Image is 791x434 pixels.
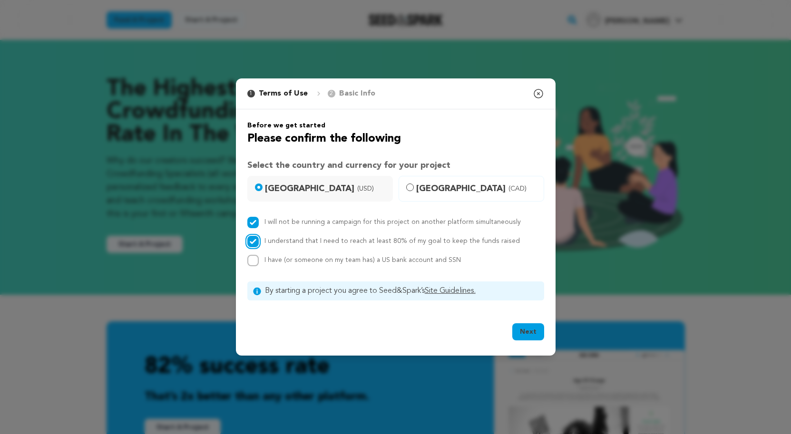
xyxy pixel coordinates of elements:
span: (USD) [357,184,374,193]
h2: Please confirm the following [247,130,544,147]
a: Site Guidelines. [425,287,476,295]
span: [GEOGRAPHIC_DATA] [265,182,387,195]
span: By starting a project you agree to Seed&Spark’s [265,285,538,297]
span: (CAD) [508,184,527,193]
h6: Before we get started [247,121,544,130]
p: Terms of Use [259,88,308,99]
span: I have (or someone on my team has) a US bank account and SSN [264,257,461,263]
button: Next [512,323,544,340]
label: I will not be running a campaign for this project on another platform simultaneously [264,219,521,225]
h3: Select the country and currency for your project [247,159,544,172]
span: [GEOGRAPHIC_DATA] [416,182,538,195]
span: 2 [328,90,335,97]
span: 1 [247,90,255,97]
p: Basic Info [339,88,375,99]
label: I understand that I need to reach at least 80% of my goal to keep the funds raised [264,238,520,244]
